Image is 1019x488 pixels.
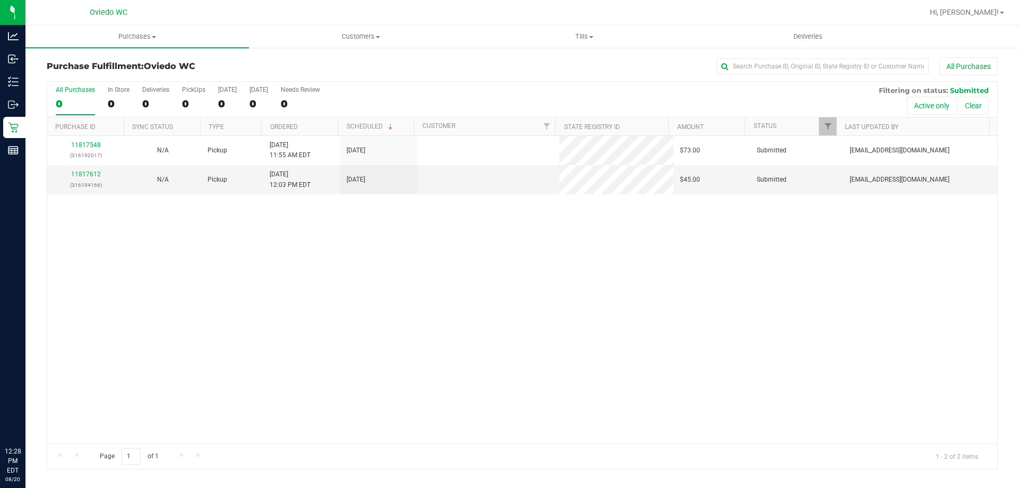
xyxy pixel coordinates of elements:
[208,175,227,185] span: Pickup
[218,98,237,110] div: 0
[677,123,704,131] a: Amount
[757,175,787,185] span: Submitted
[249,25,472,48] a: Customers
[270,123,298,131] a: Ordered
[473,32,695,41] span: Tills
[209,123,224,131] a: Type
[54,180,118,190] p: (316194166)
[907,97,956,115] button: Active only
[249,86,268,93] div: [DATE]
[56,98,95,110] div: 0
[879,86,948,95] span: Filtering on status:
[157,175,169,185] button: N/A
[8,54,19,64] inline-svg: Inbound
[716,58,929,74] input: Search Purchase ID, Original ID, State Registry ID or Customer Name...
[680,175,700,185] span: $45.00
[472,25,696,48] a: Tills
[25,25,249,48] a: Purchases
[108,86,129,93] div: In Store
[142,86,169,93] div: Deliveries
[142,98,169,110] div: 0
[56,86,95,93] div: All Purchases
[927,448,987,464] span: 1 - 2 of 2 items
[47,62,364,71] h3: Purchase Fulfillment:
[422,122,455,130] a: Customer
[347,175,365,185] span: [DATE]
[5,475,21,483] p: 08/20
[8,31,19,41] inline-svg: Analytics
[950,86,989,95] span: Submitted
[218,86,237,93] div: [DATE]
[819,117,836,135] a: Filter
[939,57,998,75] button: All Purchases
[8,122,19,133] inline-svg: Retail
[132,123,173,131] a: Sync Status
[930,8,999,16] span: Hi, [PERSON_NAME]!
[208,145,227,156] span: Pickup
[958,97,989,115] button: Clear
[144,61,195,71] span: Oviedo WC
[71,170,101,178] a: 11817612
[757,145,787,156] span: Submitted
[157,176,169,183] span: Not Applicable
[54,150,118,160] p: (316192017)
[108,98,129,110] div: 0
[157,145,169,156] button: N/A
[8,76,19,87] inline-svg: Inventory
[11,403,42,435] iframe: Resource center
[182,86,205,93] div: PickUps
[347,145,365,156] span: [DATE]
[5,447,21,475] p: 12:28 PM EDT
[281,98,320,110] div: 0
[564,123,620,131] a: State Registry ID
[696,25,920,48] a: Deliveries
[91,448,167,465] span: Page of 1
[71,141,101,149] a: 11817548
[182,98,205,110] div: 0
[55,123,96,131] a: Purchase ID
[779,32,837,41] span: Deliveries
[754,122,776,130] a: Status
[680,145,700,156] span: $73.00
[850,145,949,156] span: [EMAIL_ADDRESS][DOMAIN_NAME]
[249,98,268,110] div: 0
[8,99,19,110] inline-svg: Outbound
[347,123,395,130] a: Scheduled
[157,147,169,154] span: Not Applicable
[90,8,127,17] span: Oviedo WC
[281,86,320,93] div: Needs Review
[8,145,19,156] inline-svg: Reports
[538,117,555,135] a: Filter
[850,175,949,185] span: [EMAIL_ADDRESS][DOMAIN_NAME]
[845,123,899,131] a: Last Updated By
[270,140,310,160] span: [DATE] 11:55 AM EDT
[249,32,472,41] span: Customers
[270,169,310,190] span: [DATE] 12:03 PM EDT
[122,448,141,465] input: 1
[25,32,249,41] span: Purchases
